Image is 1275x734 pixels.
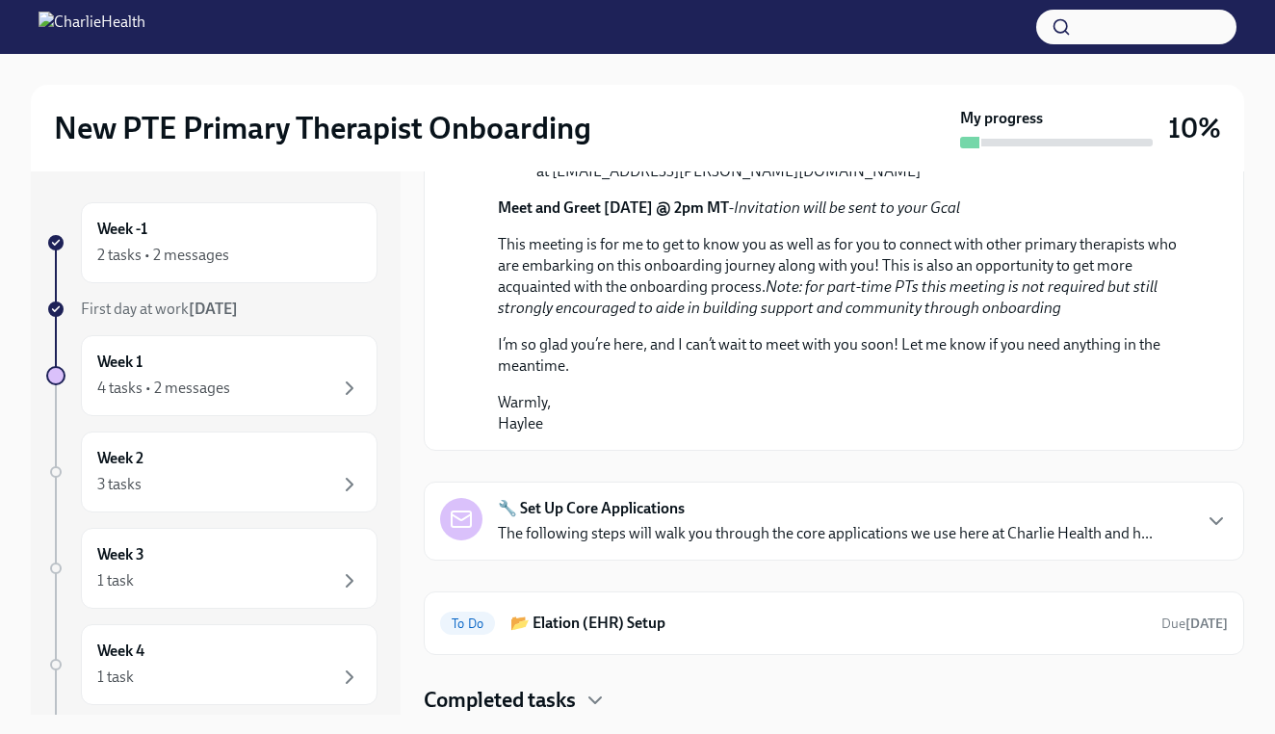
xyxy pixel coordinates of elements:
h2: New PTE Primary Therapist Onboarding [54,109,591,147]
em: Invitation will be sent to your Gcal [734,198,960,217]
a: To Do📂 Elation (EHR) SetupDue[DATE] [440,608,1228,639]
span: Due [1161,616,1228,632]
h6: Week 3 [97,544,144,565]
h3: 10% [1168,111,1221,145]
em: Note: for part-time PTs this meeting is not required but still strongly encouraged to aide in bui... [498,277,1158,317]
a: First day at work[DATE] [46,299,377,320]
strong: 🔧 Set Up Core Applications [498,498,685,519]
div: 1 task [97,667,134,688]
div: 3 tasks [97,474,142,495]
p: I’m so glad you’re here, and I can’t wait to meet with you soon! Let me know if you need anything... [498,334,1197,377]
p: - [498,197,1197,219]
h6: Week 1 [97,352,143,373]
a: Week -12 tasks • 2 messages [46,202,377,283]
a: Week 31 task [46,528,377,609]
div: 4 tasks • 2 messages [97,378,230,399]
div: 2 tasks • 2 messages [97,245,229,266]
h6: Week 4 [97,641,144,662]
p: Warmly, Haylee [498,392,1197,434]
div: Completed tasks [424,686,1244,715]
p: The following steps will walk you through the core applications we use here at Charlie Health and... [498,523,1153,544]
h4: Completed tasks [424,686,576,715]
strong: [DATE] [189,300,238,318]
p: This meeting is for me to get to know you as well as for you to connect with other primary therap... [498,234,1197,319]
a: Week 23 tasks [46,432,377,512]
strong: [DATE] [1185,616,1228,632]
a: Week 14 tasks • 2 messages [46,335,377,416]
span: To Do [440,616,495,631]
span: First day at work [81,300,238,318]
h6: Week -1 [97,219,147,240]
strong: Meet and Greet [DATE] @ 2pm MT [498,198,729,217]
div: 1 task [97,570,134,591]
h6: Week 2 [97,448,143,469]
img: CharlieHealth [39,12,145,42]
h6: 📂 Elation (EHR) Setup [510,613,1146,634]
span: October 17th, 2025 10:00 [1161,615,1228,633]
a: Week 41 task [46,624,377,705]
strong: My progress [960,108,1043,129]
